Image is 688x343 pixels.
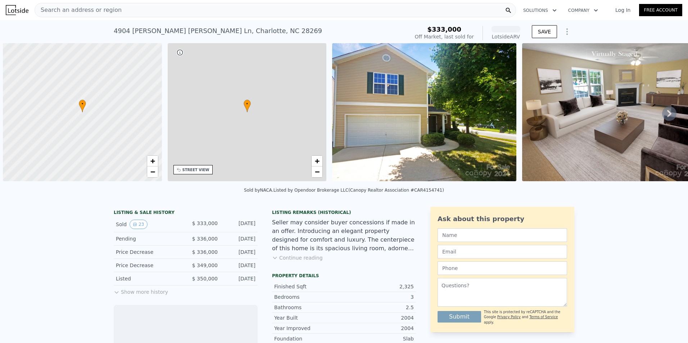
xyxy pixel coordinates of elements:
div: 3 [344,293,414,301]
div: Ask about this property [438,214,567,224]
span: • [244,101,251,107]
div: [DATE] [223,275,255,282]
button: Show Options [560,24,574,39]
div: 4904 [PERSON_NAME] [PERSON_NAME] Ln , Charlotte , NC 28269 [114,26,322,36]
div: • [244,100,251,112]
a: Zoom in [147,156,158,166]
div: Listing Remarks (Historical) [272,210,416,215]
button: Company [562,4,604,17]
span: Search an address or region [35,6,122,14]
div: Price Decrease [116,262,180,269]
span: $ 336,000 [192,236,218,242]
div: Slab [344,335,414,342]
a: Terms of Service [529,315,558,319]
div: [DATE] [223,248,255,256]
div: Pending [116,235,180,242]
div: Price Decrease [116,248,180,256]
img: Sale: 141838000 Parcel: 74120600 [332,43,516,181]
div: Listed [116,275,180,282]
div: Seller may consider buyer concessions if made in an offer. Introducing an elegant property design... [272,218,416,253]
div: [DATE] [223,235,255,242]
div: 2,325 [344,283,414,290]
span: $ 349,000 [192,262,218,268]
span: + [150,156,155,165]
input: Email [438,245,567,259]
span: • [79,101,86,107]
div: Lotside ARV [492,33,520,40]
div: Sold by NACA . [244,188,273,193]
div: Finished Sqft [274,283,344,290]
div: [DATE] [223,262,255,269]
div: 2.5 [344,304,414,311]
span: − [150,167,155,176]
a: Privacy Policy [497,315,521,319]
button: Continue reading [272,254,323,261]
button: View historical data [130,220,147,229]
button: Show more history [114,285,168,296]
a: Zoom in [312,156,322,166]
img: Lotside [6,5,28,15]
div: Sold [116,220,180,229]
div: Year Improved [274,325,344,332]
button: Submit [438,311,481,323]
div: STREET VIEW [182,167,209,173]
a: Zoom out [147,166,158,177]
a: Zoom out [312,166,322,177]
div: 2004 [344,325,414,332]
button: Solutions [517,4,562,17]
div: [DATE] [223,220,255,229]
div: LISTING & SALE HISTORY [114,210,258,217]
a: Free Account [639,4,682,16]
div: Listed by Opendoor Brokerage LLC (Canopy Realtor Association #CAR4154741) [273,188,444,193]
span: $ 333,000 [192,220,218,226]
input: Name [438,228,567,242]
input: Phone [438,261,567,275]
div: • [79,100,86,112]
button: SAVE [532,25,557,38]
span: $ 350,000 [192,276,218,282]
div: Year Built [274,314,344,321]
span: $333,000 [427,26,461,33]
div: Foundation [274,335,344,342]
span: $ 336,000 [192,249,218,255]
div: Off Market, last sold for [415,33,474,40]
div: This site is protected by reCAPTCHA and the Google and apply. [484,310,567,325]
div: Property details [272,273,416,279]
span: − [315,167,320,176]
div: Bathrooms [274,304,344,311]
div: Bedrooms [274,293,344,301]
span: + [315,156,320,165]
div: 2004 [344,314,414,321]
a: Log In [607,6,639,14]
